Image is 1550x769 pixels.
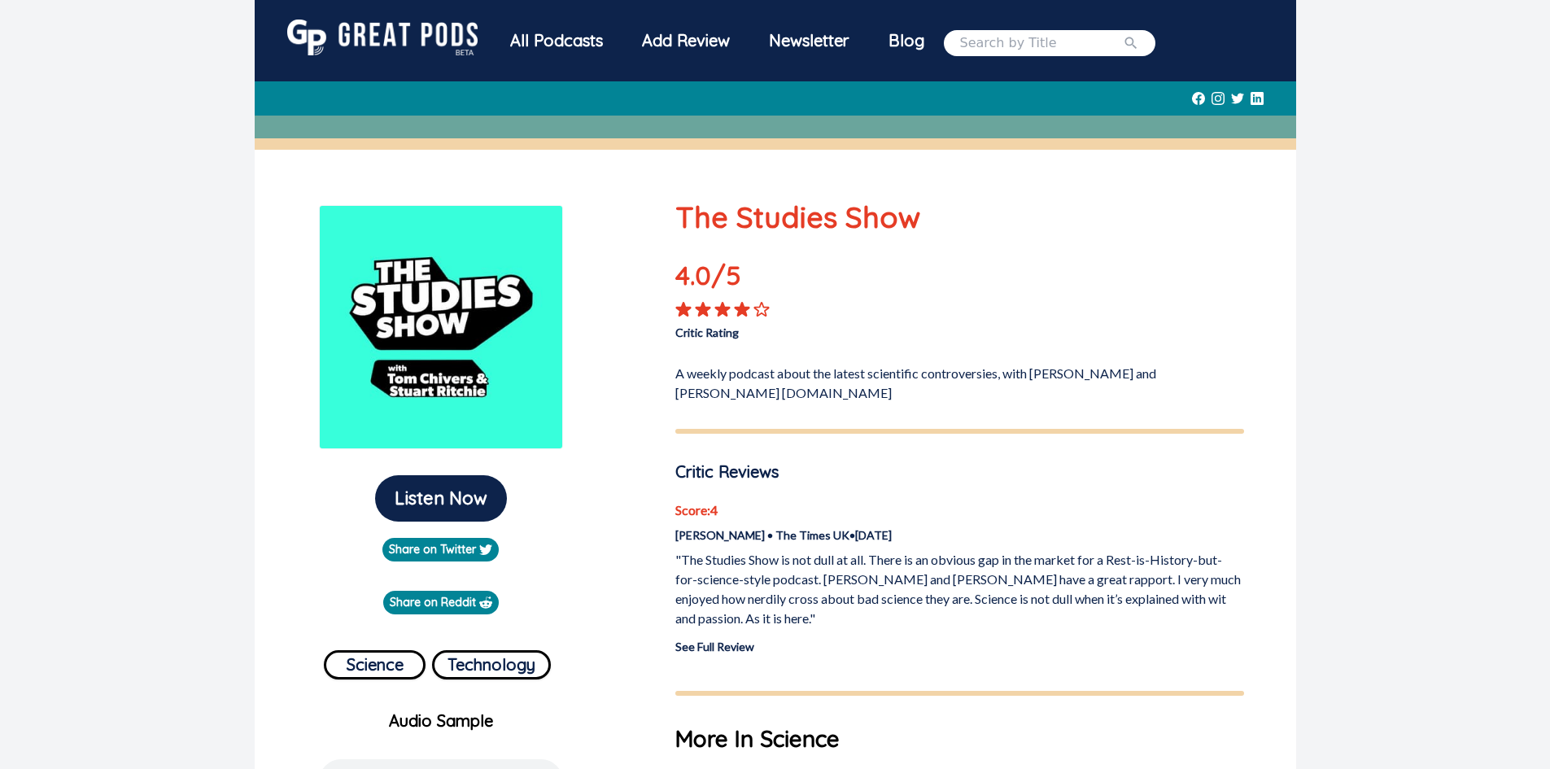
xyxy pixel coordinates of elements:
img: The Studies Show [319,205,563,449]
p: The Studies Show [675,195,1244,239]
button: Science [324,650,426,679]
div: All Podcasts [491,20,622,62]
p: A weekly podcast about the latest scientific controversies, with [PERSON_NAME] and [PERSON_NAME] ... [675,357,1244,403]
p: 4.0 /5 [675,256,789,301]
a: See Full Review [675,640,754,653]
a: All Podcasts [491,20,622,66]
p: "The Studies Show is not dull at all. There is an obvious gap in the market for a Rest-is-History... [675,550,1244,628]
button: Technology [432,650,551,679]
p: Audio Sample [268,709,615,733]
input: Search by Title [960,33,1123,53]
p: Critic Rating [675,317,959,341]
img: GreatPods [287,20,478,55]
p: [PERSON_NAME] • The Times UK • [DATE] [675,527,1244,544]
p: Score: 4 [675,500,1244,520]
p: Critic Reviews [675,460,1244,484]
a: Newsletter [749,20,869,66]
a: Share on Twitter [382,538,499,561]
button: Listen Now [375,475,507,522]
a: Share on Reddit [383,591,499,614]
a: Add Review [622,20,749,62]
h1: More In Science [675,722,1244,756]
a: Blog [869,20,944,62]
a: Technology [432,644,551,679]
div: Newsletter [749,20,869,62]
a: Science [324,644,426,679]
